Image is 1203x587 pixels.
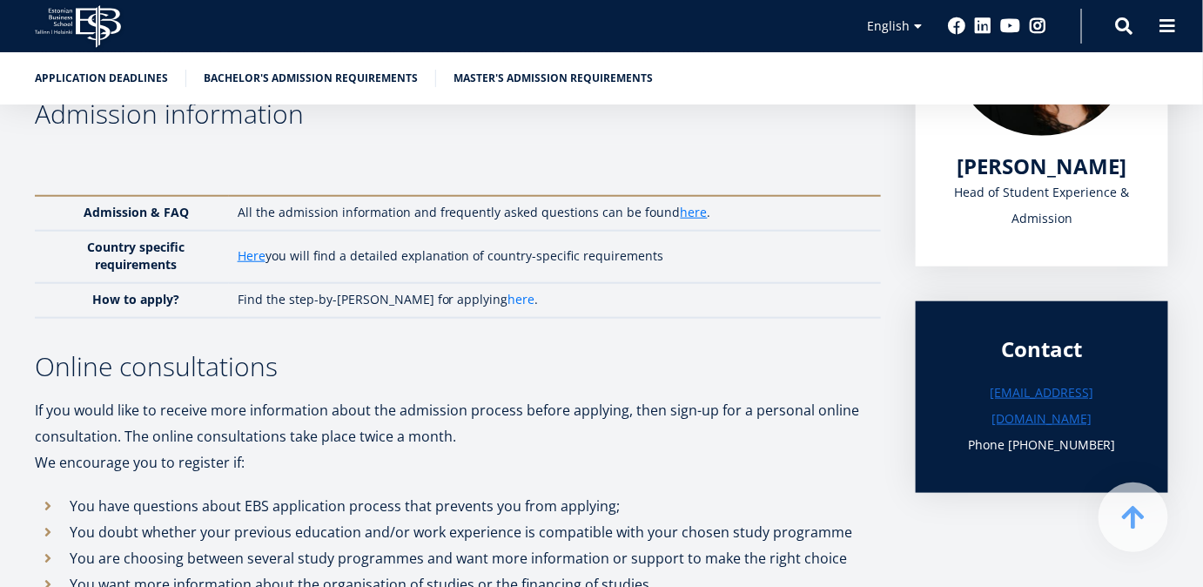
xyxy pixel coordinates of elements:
[1000,17,1020,35] a: Youtube
[229,231,881,283] td: you will find a detailed explanation of country-specific requirements
[951,336,1133,362] div: Contact
[84,204,189,220] strong: Admission & FAQ
[87,239,185,273] strong: Country specific requirements
[229,196,881,231] td: All the admission information and frequently asked questions can be found .
[951,380,1133,432] a: [EMAIL_ADDRESS][DOMAIN_NAME]
[92,291,179,307] strong: How to apply?
[974,17,991,35] a: Linkedin
[508,291,535,308] a: here
[35,354,881,380] h3: Online consultations
[35,397,881,449] p: If you would like to receive more information about the admission process before applying, then s...
[35,449,881,476] p: We encourage you to register if:
[948,17,965,35] a: Facebook
[238,291,864,308] p: Find the step-by-[PERSON_NAME] for applying .
[35,493,881,519] li: You have questions about EBS application process that prevents you from applying;
[951,432,1133,458] h3: Phone [PHONE_NUMBER]
[958,153,1127,179] a: [PERSON_NAME]
[681,204,708,221] a: here
[454,70,653,87] a: Master's admission requirements
[35,519,881,545] li: You doubt whether your previous education and/or work experience is compatible with your chosen s...
[35,101,881,127] h3: Admission information
[951,179,1133,232] div: Head of Student Experience & Admission
[1029,17,1046,35] a: Instagram
[35,545,881,571] li: You are choosing between several study programmes and want more information or support to make th...
[238,247,265,265] a: Here
[204,70,418,87] a: Bachelor's admission requirements
[958,152,1127,180] span: [PERSON_NAME]
[35,70,168,87] a: Application deadlines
